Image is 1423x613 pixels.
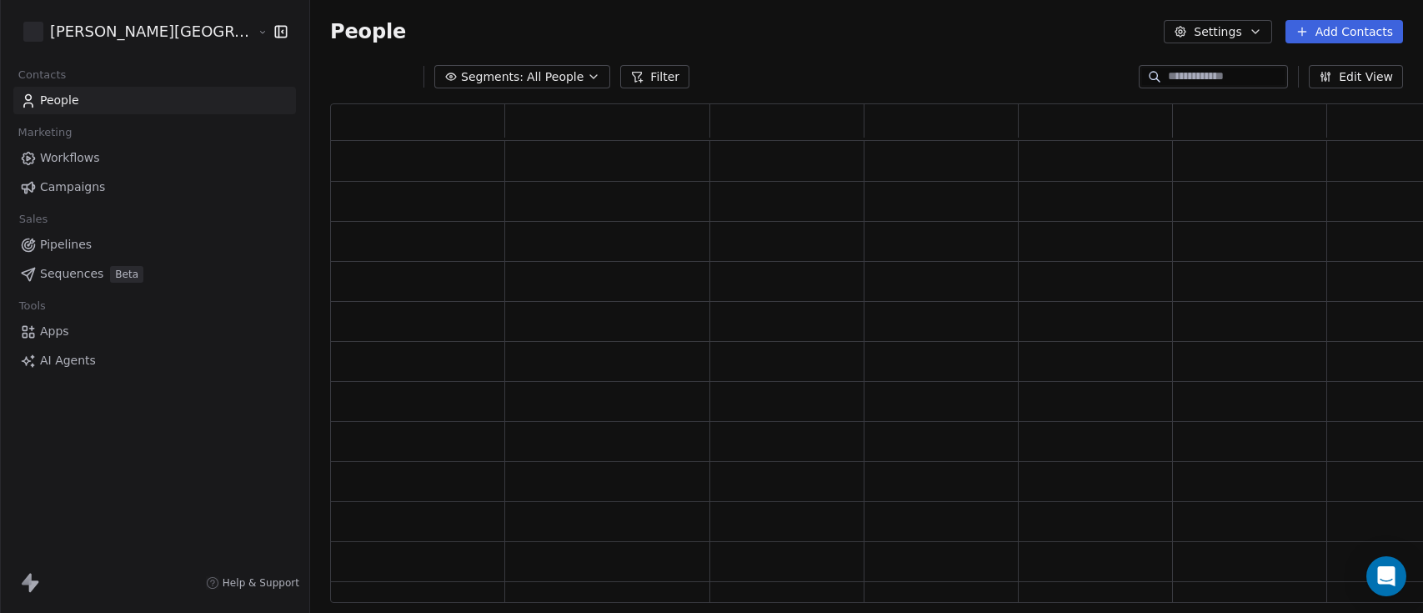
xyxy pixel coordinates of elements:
a: SequencesBeta [13,260,296,288]
span: People [40,92,79,109]
a: Apps [13,318,296,345]
span: Marketing [11,120,79,145]
a: Campaigns [13,173,296,201]
span: [PERSON_NAME][GEOGRAPHIC_DATA] [50,21,253,43]
span: Tools [12,294,53,319]
button: Filter [620,65,689,88]
span: Sales [12,207,55,232]
button: Add Contacts [1285,20,1403,43]
a: People [13,87,296,114]
a: Workflows [13,144,296,172]
button: [PERSON_NAME][GEOGRAPHIC_DATA] [20,18,245,46]
span: All People [527,68,584,86]
span: Workflows [40,149,100,167]
button: Edit View [1309,65,1403,88]
span: Contacts [11,63,73,88]
span: Beta [110,266,143,283]
span: Campaigns [40,178,105,196]
span: Help & Support [223,576,299,590]
div: Open Intercom Messenger [1366,556,1406,596]
a: Help & Support [206,576,299,590]
span: AI Agents [40,352,96,369]
a: AI Agents [13,347,296,374]
span: Apps [40,323,69,340]
a: Pipelines [13,231,296,259]
span: Sequences [40,265,103,283]
span: People [330,19,406,44]
button: Settings [1164,20,1271,43]
span: Segments: [461,68,524,86]
span: Pipelines [40,236,92,254]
